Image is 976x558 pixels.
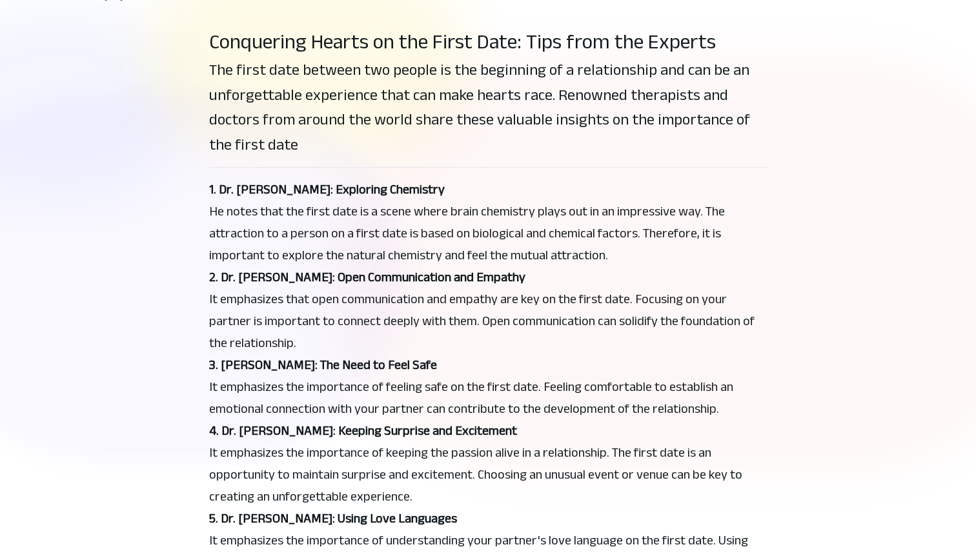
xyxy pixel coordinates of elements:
b: 3. [PERSON_NAME]: The Need to Feel Safe [209,357,437,372]
b: 2. Dr. [PERSON_NAME]: Open Communication and Empathy [209,270,525,284]
p: It emphasizes that open communication and empathy are key on the first date. Focusing on your par... [209,288,767,354]
p: It emphasizes the importance of feeling safe on the first date. Feeling comfortable to establish ... [209,375,767,419]
b: 1. Dr. [PERSON_NAME]: Exploring Chemistry [209,182,445,196]
p: The first date between two people is the beginning of a relationship and can be an unforgettable ... [209,54,767,157]
h1: Conquering Hearts on the First Date: Tips from the Experts [209,29,767,54]
p: It emphasizes the importance of keeping the passion alive in a relationship. The first date is an... [209,441,767,507]
b: 4. Dr. [PERSON_NAME]: Keeping Surprise and Excitement [209,423,517,437]
b: 5. Dr. [PERSON_NAME]: Using Love Languages [209,511,457,525]
p: He notes that the first date is a scene where brain chemistry plays out in an impressive way. The... [209,200,767,266]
